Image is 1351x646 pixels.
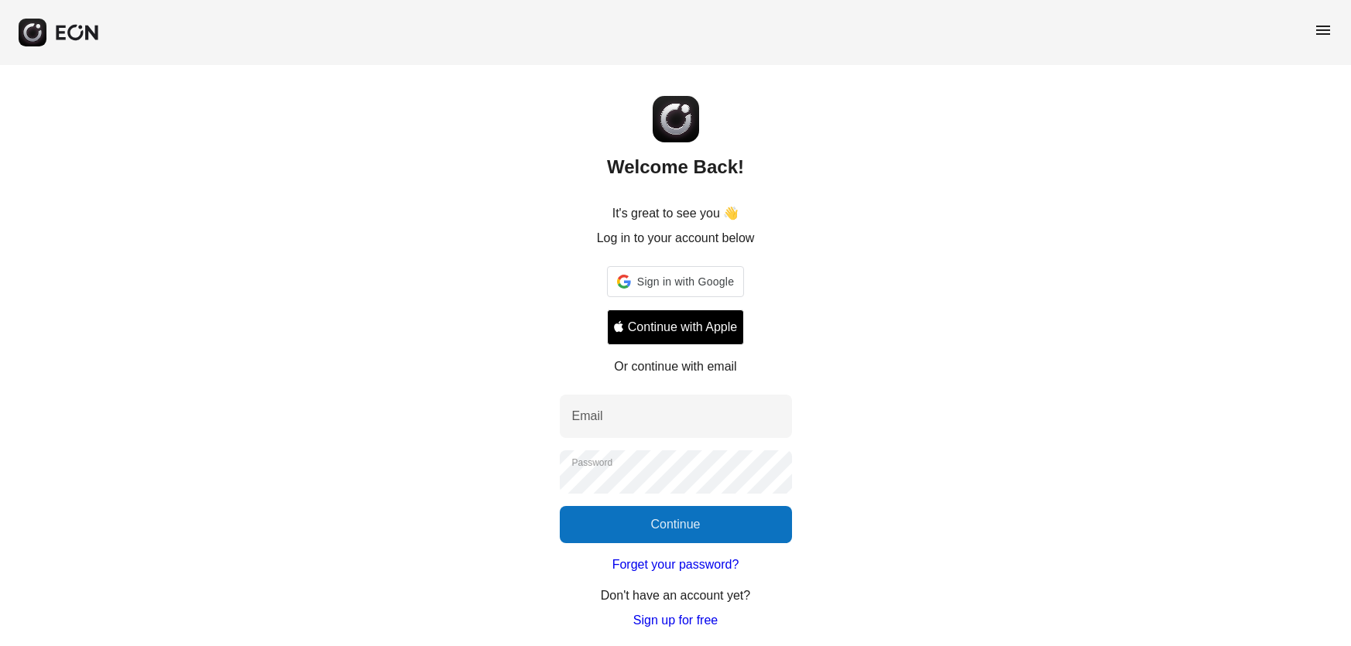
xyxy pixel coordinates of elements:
[572,407,603,426] label: Email
[612,204,739,223] p: It's great to see you 👋
[607,155,744,179] h2: Welcome Back!
[1314,21,1332,39] span: menu
[633,611,718,630] a: Sign up for free
[597,229,755,248] p: Log in to your account below
[601,586,750,605] p: Don't have an account yet?
[614,357,736,376] p: Or continue with email
[607,266,744,297] div: Sign in with Google
[572,456,613,469] label: Password
[607,309,744,345] button: Signin with apple ID
[637,272,734,291] span: Sign in with Google
[612,555,739,574] a: Forget your password?
[560,506,792,543] button: Continue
